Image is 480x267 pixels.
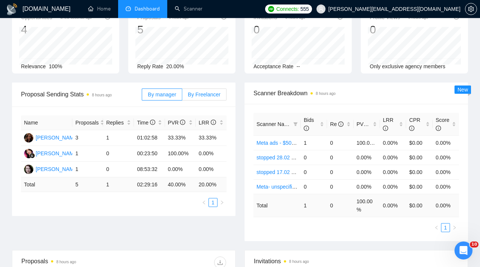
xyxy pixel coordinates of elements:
span: 100% [49,63,62,69]
span: info-circle [180,120,185,125]
td: 0.00% [433,179,459,194]
span: info-circle [338,121,343,127]
td: Total [21,177,72,192]
span: left [202,200,206,205]
iframe: Intercom live chat [454,241,472,259]
a: searchScanner [175,6,202,12]
a: stopped 17.02 - Google Ads - ecommerce/AI - $500+ [256,169,379,175]
span: Scanner Name [256,121,291,127]
td: 0 [301,165,327,179]
span: setting [465,6,477,12]
div: 5 [137,22,189,37]
span: Only exclusive agency members [370,63,445,69]
td: 0.00% [196,146,226,162]
span: 555 [300,5,309,13]
td: 0.00% [433,150,459,165]
time: a few seconds ago [60,15,91,19]
td: 33.33% [196,130,226,146]
td: 0.00 % [433,194,459,217]
span: Replies [106,118,125,127]
td: 0.00% [380,165,406,179]
span: LRR [383,117,393,131]
td: 0.00% [433,135,459,150]
td: 0 [301,179,327,194]
div: [PERSON_NAME] [36,133,79,142]
span: -- [297,63,300,69]
span: info-circle [211,120,216,125]
td: 0 [327,135,353,150]
span: filter [293,122,298,126]
div: 4 [21,22,92,37]
td: 0 [327,150,353,165]
span: Relevance [21,63,46,69]
th: Proposals [72,115,103,130]
td: 0 [327,165,353,179]
td: 0 [103,162,134,177]
button: right [450,223,459,232]
td: 1 [301,135,327,150]
td: 0.00 % [380,194,406,217]
span: info-circle [436,126,441,131]
span: download [214,259,226,265]
img: upwork-logo.png [268,6,274,12]
span: PVR [168,120,186,126]
td: $0.00 [406,165,432,179]
span: Re [330,121,343,127]
img: NK [24,149,33,158]
td: $ 0.00 [406,194,432,217]
span: info-circle [150,120,155,125]
td: 100.00% [165,146,196,162]
span: info-circle [369,121,374,127]
div: 0 [253,22,305,37]
li: Next Page [217,198,226,207]
button: right [217,198,226,207]
td: $0.00 [406,179,432,194]
td: Total [253,194,301,217]
time: 8 hours ago [316,91,336,96]
td: 3 [72,130,103,146]
span: info-circle [304,126,309,131]
td: $0.00 [406,135,432,150]
th: Name [21,115,72,130]
td: 0.00% [380,135,406,150]
span: right [452,225,457,230]
time: 8 hours ago [56,260,76,264]
span: filter [292,118,299,130]
span: Bids [304,117,314,131]
time: 8 hours ago [92,93,112,97]
img: gigradar-bm.png [30,153,35,158]
time: 8 hours ago [285,15,305,19]
div: [PERSON_NAME] [36,165,79,173]
a: IG[PERSON_NAME] [24,166,79,172]
td: 40.00 % [165,177,196,192]
div: [PERSON_NAME] [36,149,79,157]
span: right [220,200,224,205]
span: Connects: [276,5,299,13]
a: 1 [441,223,450,232]
td: 01:02:58 [134,130,165,146]
td: 0.00% [196,162,226,177]
span: info-circle [383,126,388,131]
td: 1 [72,162,103,177]
a: Meta- unspecified - Feedback+ -AI [256,184,337,190]
td: 1 [103,130,134,146]
img: logo [6,3,18,15]
td: 0.00% [354,165,380,179]
a: setting [465,6,477,12]
span: 20.00% [166,63,184,69]
button: setting [465,3,477,15]
td: 0 [103,146,134,162]
time: 8 hours ago [408,15,428,19]
button: left [432,223,441,232]
td: 5 [72,177,103,192]
span: New [457,87,468,93]
span: Dashboard [135,6,160,12]
span: Proposals [75,118,99,127]
a: Meta ads - $500+/$30+ - Feedback+/cost1k+ -AI [256,140,369,146]
span: Acceptance Rate [253,63,294,69]
span: 10 [470,241,478,247]
td: 0.00% [433,165,459,179]
span: Scanner Breakdown [253,88,459,98]
span: By manager [148,91,176,97]
td: 100.00 % [354,194,380,217]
